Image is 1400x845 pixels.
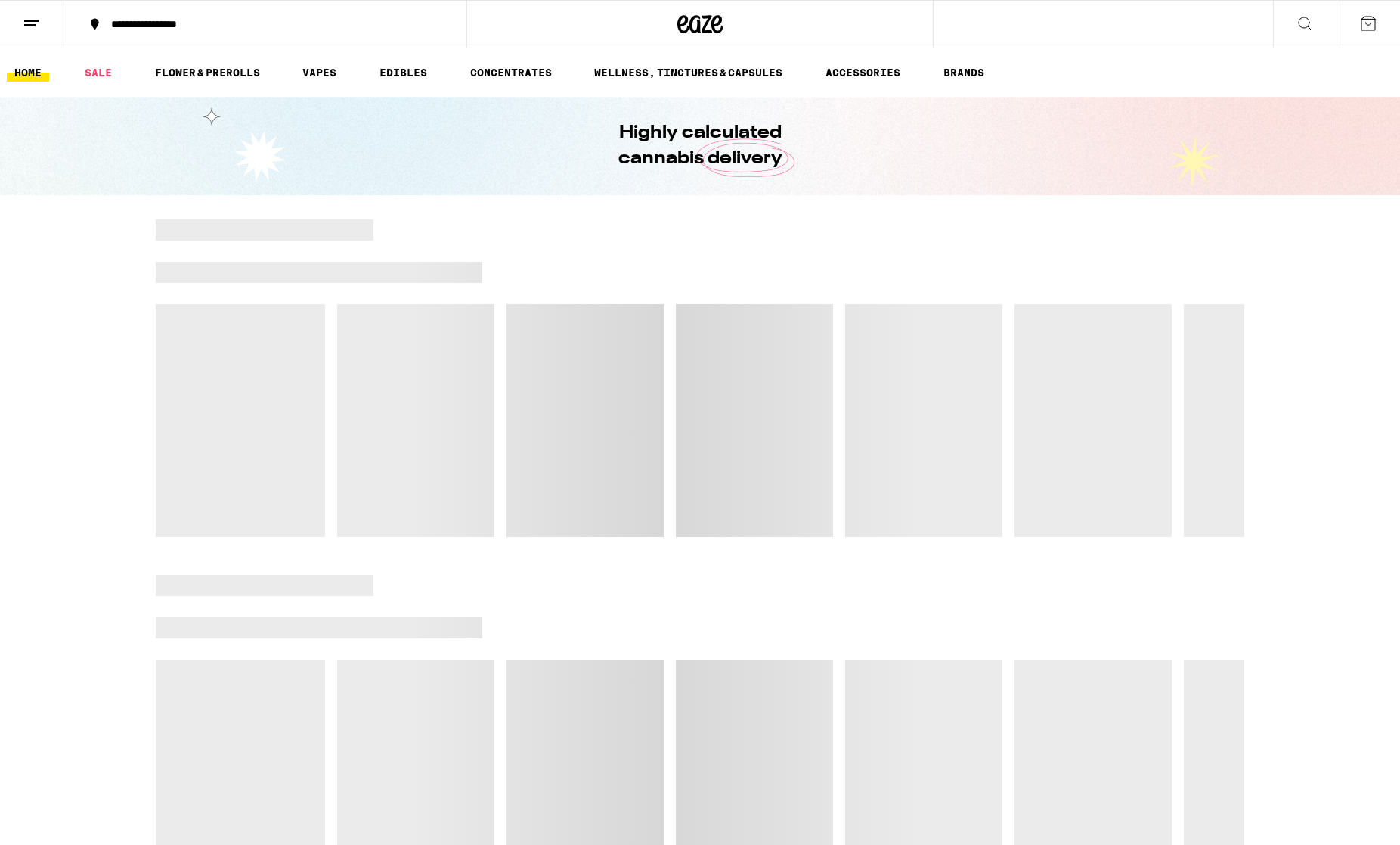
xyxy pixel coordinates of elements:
a: EDIBLES [372,64,435,82]
a: SALE [77,64,119,82]
a: FLOWER & PREROLLS [147,64,268,82]
a: VAPES [295,64,344,82]
h1: Highly calculated cannabis delivery [575,120,825,172]
a: CONCENTRATES [463,64,559,82]
a: BRANDS [936,64,992,82]
a: HOME [7,64,49,82]
a: ACCESSORIES [818,64,908,82]
a: WELLNESS, TINCTURES & CAPSULES [587,64,790,82]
